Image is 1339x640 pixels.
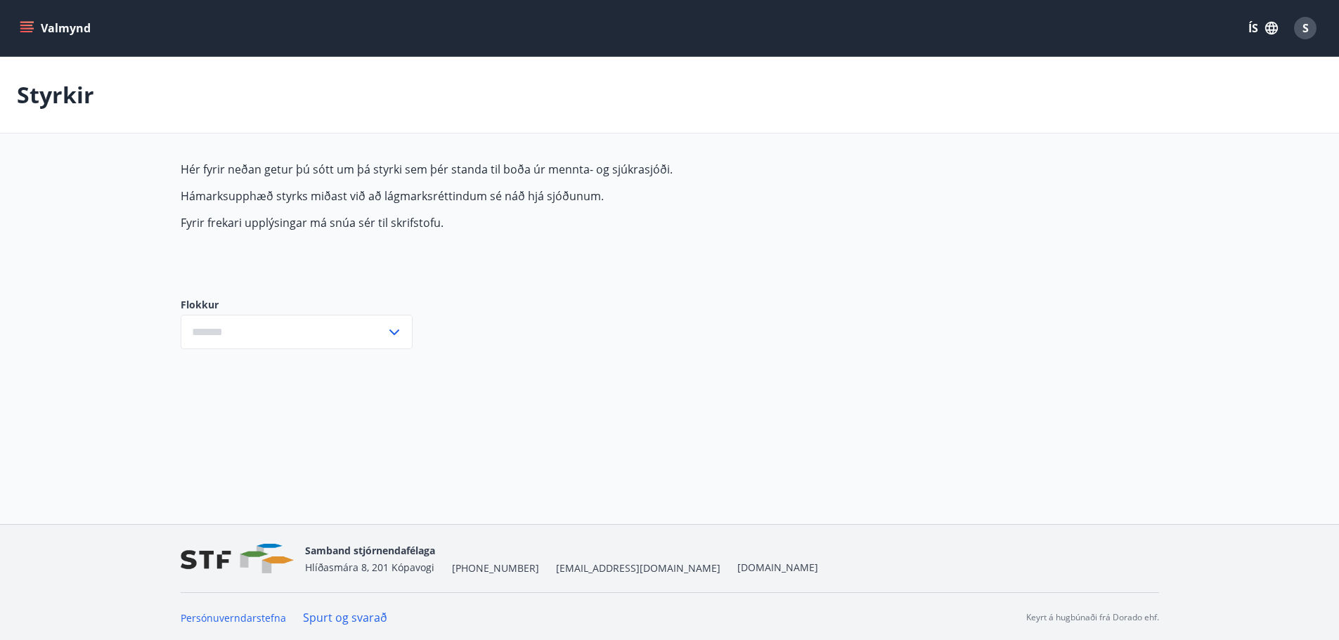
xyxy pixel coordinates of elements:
span: Hlíðasmára 8, 201 Kópavogi [305,561,434,574]
a: Spurt og svarað [303,610,387,625]
button: menu [17,15,96,41]
button: ÍS [1241,15,1286,41]
p: Keyrt á hugbúnaði frá Dorado ehf. [1026,611,1159,624]
span: [EMAIL_ADDRESS][DOMAIN_NAME] [556,561,720,575]
img: vjCaq2fThgY3EUYqSgpjEiBg6WP39ov69hlhuPVN.png [181,544,294,574]
button: S [1288,11,1322,45]
label: Flokkur [181,298,413,312]
span: Samband stjórnendafélaga [305,544,435,557]
span: S [1302,20,1309,36]
a: Persónuverndarstefna [181,611,286,625]
p: Styrkir [17,79,94,110]
p: Hámarksupphæð styrks miðast við að lágmarksréttindum sé náð hjá sjóðunum. [181,188,844,204]
span: [PHONE_NUMBER] [452,561,539,575]
a: [DOMAIN_NAME] [737,561,818,574]
p: Fyrir frekari upplýsingar má snúa sér til skrifstofu. [181,215,844,230]
p: Hér fyrir neðan getur þú sótt um þá styrki sem þér standa til boða úr mennta- og sjúkrasjóði. [181,162,844,177]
